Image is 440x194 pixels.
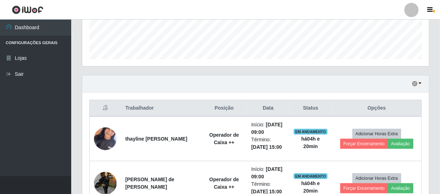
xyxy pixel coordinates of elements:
[125,136,187,142] strong: thayline [PERSON_NAME]
[251,166,283,179] time: [DATE] 09:00
[247,100,289,117] th: Data
[121,100,201,117] th: Trabalhador
[302,136,320,149] strong: há 04 h e 20 min
[251,136,285,151] li: Término:
[251,166,285,180] li: Início:
[94,124,117,154] img: 1742385063633.jpeg
[251,121,285,136] li: Início:
[251,122,283,135] time: [DATE] 09:00
[251,144,282,150] time: [DATE] 15:00
[352,173,401,183] button: Adicionar Horas Extra
[340,139,388,149] button: Forçar Encerramento
[294,173,328,179] span: EM ANDAMENTO
[294,129,328,135] span: EM ANDAMENTO
[352,129,401,139] button: Adicionar Horas Extra
[289,100,332,117] th: Status
[125,177,174,190] strong: [PERSON_NAME] de [PERSON_NAME]
[201,100,247,117] th: Posição
[12,5,43,14] img: CoreUI Logo
[388,183,413,193] button: Avaliação
[340,183,388,193] button: Forçar Encerramento
[209,132,239,145] strong: Operador de Caixa ++
[388,139,413,149] button: Avaliação
[332,100,421,117] th: Opções
[302,180,320,194] strong: há 04 h e 20 min
[209,177,239,190] strong: Operador de Caixa ++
